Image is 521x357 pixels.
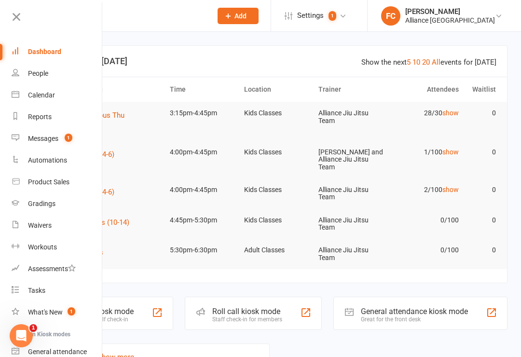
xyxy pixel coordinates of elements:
a: Gradings [12,193,103,215]
div: Gradings [28,200,55,207]
td: 2/100 [388,178,463,201]
div: Member self check-in [74,316,134,323]
td: Alliance Jiu Jitsu Team [314,178,388,209]
td: 3:15pm-4:45pm [165,102,240,124]
a: All [432,58,440,67]
td: 0 [463,209,500,232]
td: 4:00pm-4:45pm [165,141,240,164]
td: Kids Classes [240,141,314,164]
div: Assessments [28,265,76,273]
button: MW walking bus ThuFree class [58,110,161,133]
th: Time [165,77,240,102]
div: Staff check-in for members [212,316,282,323]
div: What's New [28,308,63,316]
td: Adult Classes [240,239,314,261]
td: 4:45pm-5:30pm [165,209,240,232]
a: Assessments [12,258,103,280]
button: Add [218,8,259,24]
div: Automations [28,156,67,164]
input: Search... [57,9,205,23]
span: 1 [68,307,75,316]
td: 5:30pm-6:30pm [165,239,240,261]
td: 0 [463,102,500,124]
div: Waivers [28,221,52,229]
a: Waivers [12,215,103,236]
td: Kids Classes [240,209,314,232]
a: Product Sales [12,171,103,193]
a: 10 [412,58,420,67]
div: [PERSON_NAME] [405,7,495,16]
div: Alliance [GEOGRAPHIC_DATA] [405,16,495,25]
td: Alliance Jiu Jitsu Team [314,102,388,132]
div: General attendance [28,348,87,356]
div: Reports [28,113,52,121]
th: Event/Booking [54,77,165,102]
span: Settings [297,5,324,27]
div: Product Sales [28,178,69,186]
span: Add [234,12,247,20]
span: 1 [329,11,336,21]
div: People [28,69,48,77]
td: 0 [463,178,500,201]
div: Great for the front desk [361,316,468,323]
th: Location [240,77,314,102]
div: Tasks [28,287,45,294]
div: Roll call kiosk mode [212,307,282,316]
td: Kids Classes [240,102,314,124]
th: Trainer [314,77,388,102]
a: Messages 1 [12,128,103,150]
td: 0/100 [388,239,463,261]
a: Tasks [12,280,103,302]
td: 0 [463,141,500,164]
iframe: Intercom live chat [10,324,33,347]
a: show [442,186,459,193]
h3: Coming up [DATE] [57,56,496,66]
td: 4:00pm-4:45pm [165,178,240,201]
td: 1/100 [388,141,463,164]
div: Dashboard [28,48,61,55]
a: 20 [422,58,430,67]
td: 28/30 [388,102,463,124]
a: What's New1 [12,302,103,323]
div: Class kiosk mode [74,307,134,316]
a: show [442,109,459,117]
div: Workouts [28,243,57,251]
div: Messages [28,135,58,142]
div: General attendance kiosk mode [361,307,468,316]
td: Alliance Jiu Jitsu Team [314,209,388,239]
a: 5 [407,58,411,67]
a: Calendar [12,84,103,106]
a: show [442,148,459,156]
th: Waitlist [463,77,500,102]
a: Reports [12,106,103,128]
a: Workouts [12,236,103,258]
span: 1 [65,134,72,142]
td: Kids Classes [240,178,314,201]
div: Show the next events for [DATE] [361,56,496,68]
a: Dashboard [12,41,103,63]
td: [PERSON_NAME] and Alliance Jiu Jitsu Team [314,141,388,178]
td: Alliance Jiu Jitsu Team [314,239,388,269]
a: Automations [12,150,103,171]
a: People [12,63,103,84]
div: Calendar [28,91,55,99]
th: Attendees [388,77,463,102]
div: FC [381,6,400,26]
td: 0/100 [388,209,463,232]
span: 1 [29,324,37,332]
td: 0 [463,239,500,261]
